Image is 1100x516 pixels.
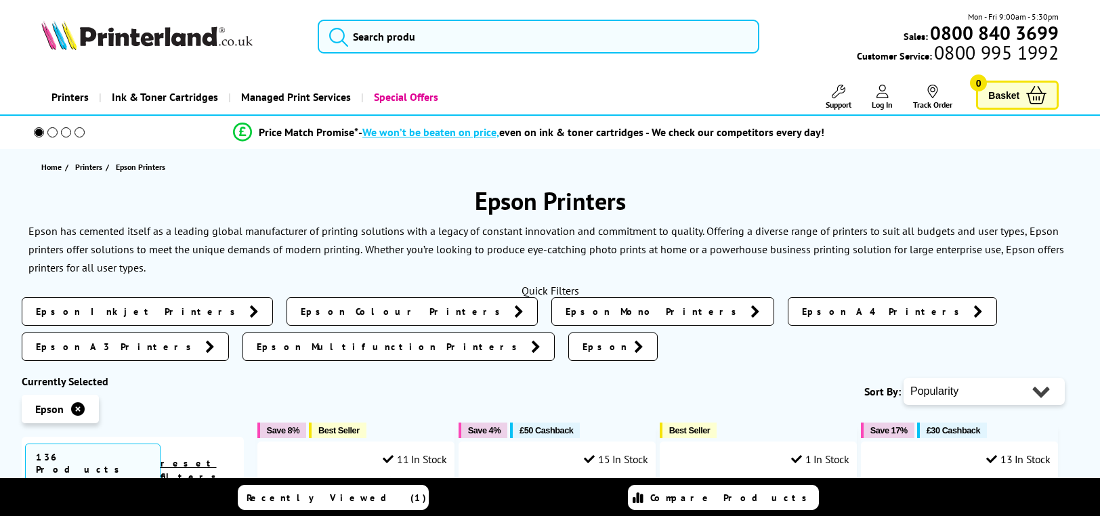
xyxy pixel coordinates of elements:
[301,305,507,318] span: Epson Colour Printers
[75,160,102,174] span: Printers
[41,20,301,53] a: Printerland Logo
[976,81,1059,110] a: Basket 0
[36,340,198,353] span: Epson A3 Printers
[161,457,224,483] a: reset filters
[257,423,306,438] button: Save 8%
[583,340,627,353] span: Epson
[22,185,1078,217] h1: Epson Printers
[568,332,658,361] a: Epson
[25,444,161,495] span: 136 Products Found
[928,26,1059,39] a: 0800 840 3699
[968,10,1059,23] span: Mon - Fri 9:00am - 5:30pm
[872,100,893,110] span: Log In
[988,86,1019,104] span: Basket
[468,425,501,435] span: Save 4%
[551,297,774,326] a: Epson Mono Printers
[75,160,106,174] a: Printers
[22,284,1078,297] div: Quick Filters
[660,423,717,438] button: Best Seller
[904,30,928,43] span: Sales:
[41,160,65,174] a: Home
[383,452,446,466] div: 11 In Stock
[36,305,242,318] span: Epson Inkjet Printers
[802,305,967,318] span: Epson A4 Printers
[826,85,851,110] a: Support
[242,332,555,361] a: Epson Multifunction Printers
[99,80,228,114] a: Ink & Toner Cartridges
[259,125,358,139] span: Price Match Promise*
[870,425,908,435] span: Save 17%
[28,224,1059,256] p: Epson has cemented itself as a leading global manufacturer of printing solutions with a legacy of...
[41,20,253,50] img: Printerland Logo
[566,305,744,318] span: Epson Mono Printers
[459,423,507,438] button: Save 4%
[628,485,819,510] a: Compare Products
[358,125,824,139] div: - even on ink & toner cartridges - We check our competitors every day!
[309,423,366,438] button: Best Seller
[267,425,299,435] span: Save 8%
[361,80,448,114] a: Special Offers
[927,425,980,435] span: £30 Cashback
[28,242,1064,274] p: Whether you’re looking to produce eye-catching photo prints at home or a powerhouse business prin...
[788,297,997,326] a: Epson A4 Printers
[257,340,524,353] span: Epson Multifunction Printers
[228,80,361,114] a: Managed Print Services
[913,85,952,110] a: Track Order
[362,125,499,139] span: We won’t be beaten on price,
[864,385,901,398] span: Sort By:
[116,162,165,172] span: Epson Printers
[510,423,580,438] button: £50 Cashback
[520,425,573,435] span: £50 Cashback
[986,452,1050,466] div: 13 In Stock
[650,492,814,504] span: Compare Products
[930,20,1059,45] b: 0800 840 3699
[41,80,99,114] a: Printers
[861,423,914,438] button: Save 17%
[22,297,273,326] a: Epson Inkjet Printers
[584,452,648,466] div: 15 In Stock
[15,121,1042,144] li: modal_Promise
[35,402,64,416] span: Epson
[791,452,849,466] div: 1 In Stock
[318,425,360,435] span: Best Seller
[669,425,711,435] span: Best Seller
[287,297,538,326] a: Epson Colour Printers
[238,485,429,510] a: Recently Viewed (1)
[826,100,851,110] span: Support
[857,46,1059,62] span: Customer Service:
[318,20,760,53] input: Search produ
[917,423,987,438] button: £30 Cashback
[22,374,244,388] div: Currently Selected
[932,46,1059,59] span: 0800 995 1992
[22,332,229,361] a: Epson A3 Printers
[872,85,893,110] a: Log In
[970,74,987,91] span: 0
[247,492,427,504] span: Recently Viewed (1)
[112,80,218,114] span: Ink & Toner Cartridges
